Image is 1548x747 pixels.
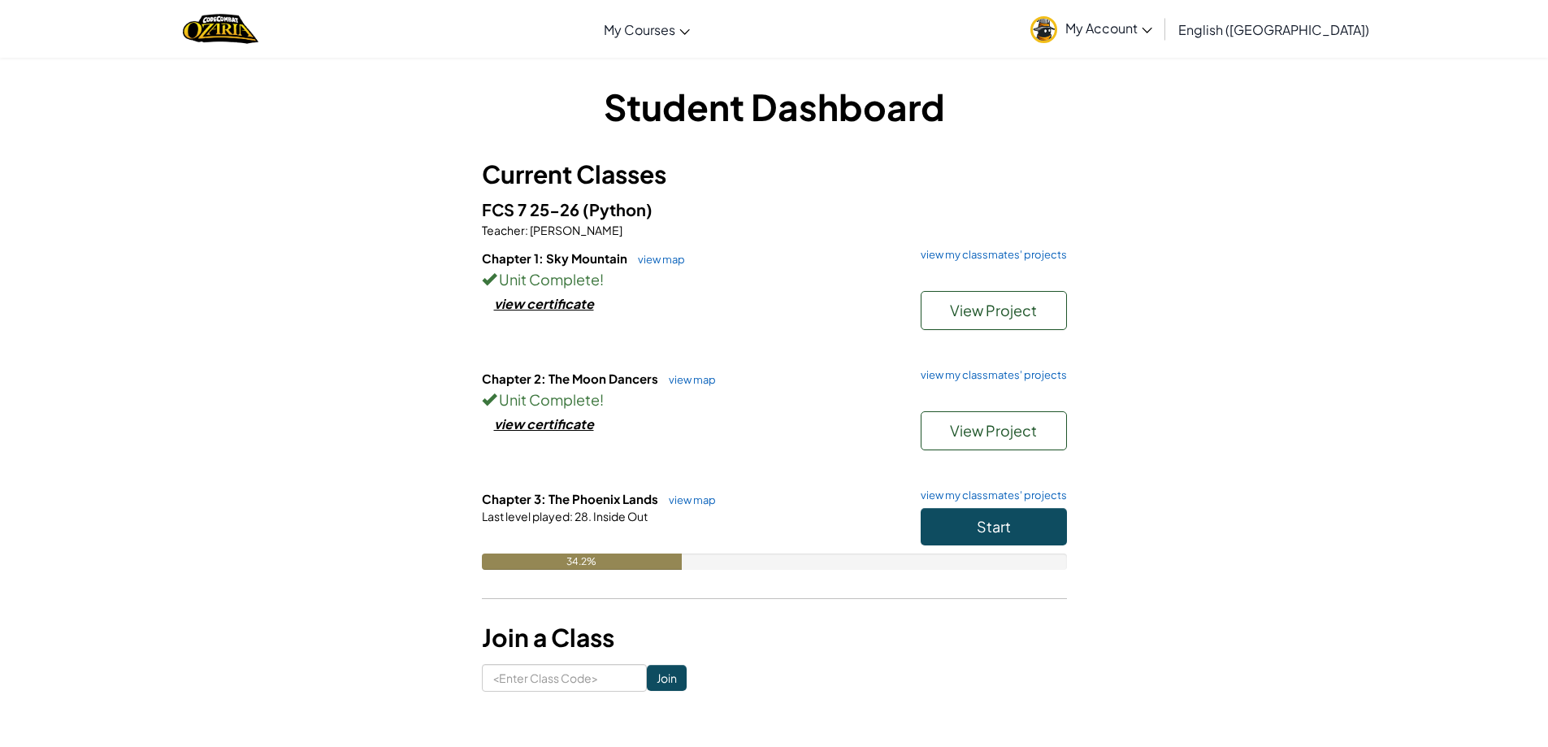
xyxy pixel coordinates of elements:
[482,664,647,692] input: <Enter Class Code>
[1170,7,1377,51] a: English ([GEOGRAPHIC_DATA])
[661,373,716,386] a: view map
[1065,20,1152,37] span: My Account
[913,250,1067,260] a: view my classmates' projects
[950,301,1037,319] span: View Project
[1178,21,1369,38] span: English ([GEOGRAPHIC_DATA])
[921,291,1067,330] button: View Project
[482,491,661,506] span: Chapter 3: The Phoenix Lands
[482,223,525,237] span: Teacher
[528,223,622,237] span: [PERSON_NAME]
[482,250,630,266] span: Chapter 1: Sky Mountain
[600,270,604,289] span: !
[482,554,682,570] div: 34.2%
[482,81,1067,132] h1: Student Dashboard
[496,270,600,289] span: Unit Complete
[482,509,570,523] span: Last level played
[482,291,532,333] img: certificate-icon.png
[544,422,644,439] div: view certificate
[921,508,1067,545] button: Start
[913,370,1067,380] a: view my classmates' projects
[661,493,716,506] a: view map
[525,223,528,237] span: :
[482,422,644,439] a: view certificate
[544,302,644,319] div: view certificate
[592,509,648,523] span: Inside Out
[183,12,258,46] a: Ozaria by CodeCombat logo
[482,371,661,386] span: Chapter 2: The Moon Dancers
[570,509,573,523] span: :
[604,21,675,38] span: My Courses
[573,509,592,523] span: 28.
[183,12,258,46] img: Home
[583,199,653,219] span: (Python)
[600,390,604,409] span: !
[977,517,1011,536] span: Start
[921,411,1067,450] button: View Project
[913,490,1067,501] a: view my classmates' projects
[647,665,687,691] input: Join
[482,156,1067,193] h3: Current Classes
[482,199,583,219] span: FCS 7 25-26
[482,302,644,319] a: view certificate
[630,253,685,266] a: view map
[1022,3,1160,54] a: My Account
[496,390,600,409] span: Unit Complete
[482,619,1067,656] h3: Join a Class
[1030,16,1057,43] img: avatar
[596,7,698,51] a: My Courses
[950,421,1037,440] span: View Project
[482,411,532,454] img: certificate-icon.png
